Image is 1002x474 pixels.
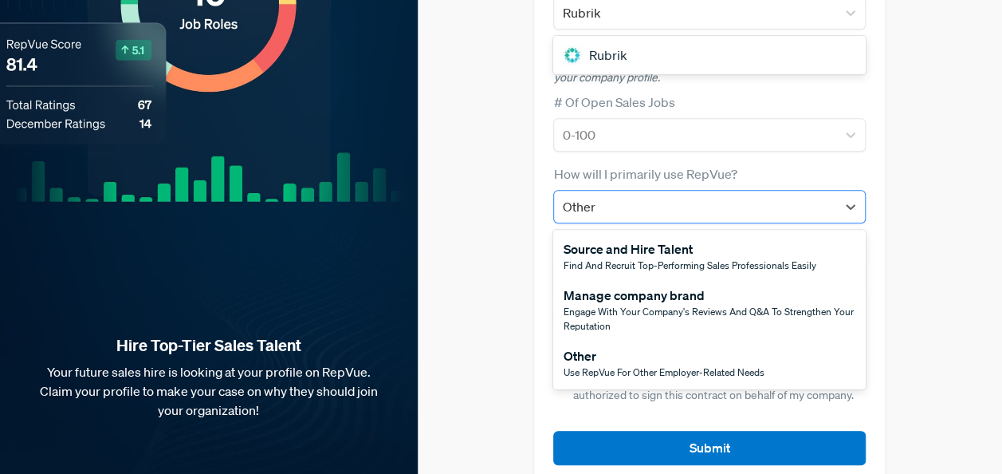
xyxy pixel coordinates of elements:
[563,365,764,379] span: Use RepVue for other employer-related needs
[563,286,856,305] div: Manage company brand
[563,239,815,259] div: Source and Hire Talent
[563,346,764,365] div: Other
[553,93,674,112] label: # Of Open Sales Jobs
[553,164,737,184] label: How will I primarily use RepVue?
[553,431,866,465] button: Submit
[553,39,866,71] div: Rubrik
[563,45,582,65] img: Rubrik
[563,259,815,272] span: Find and recruit top-performing sales professionals easily
[26,335,392,356] strong: Hire Top-Tier Sales Talent
[26,362,392,420] p: Your future sales hire is looking at your profile on RepVue. Claim your profile to make your case...
[563,305,853,333] span: Engage with your company's reviews and Q&A to strengthen your reputation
